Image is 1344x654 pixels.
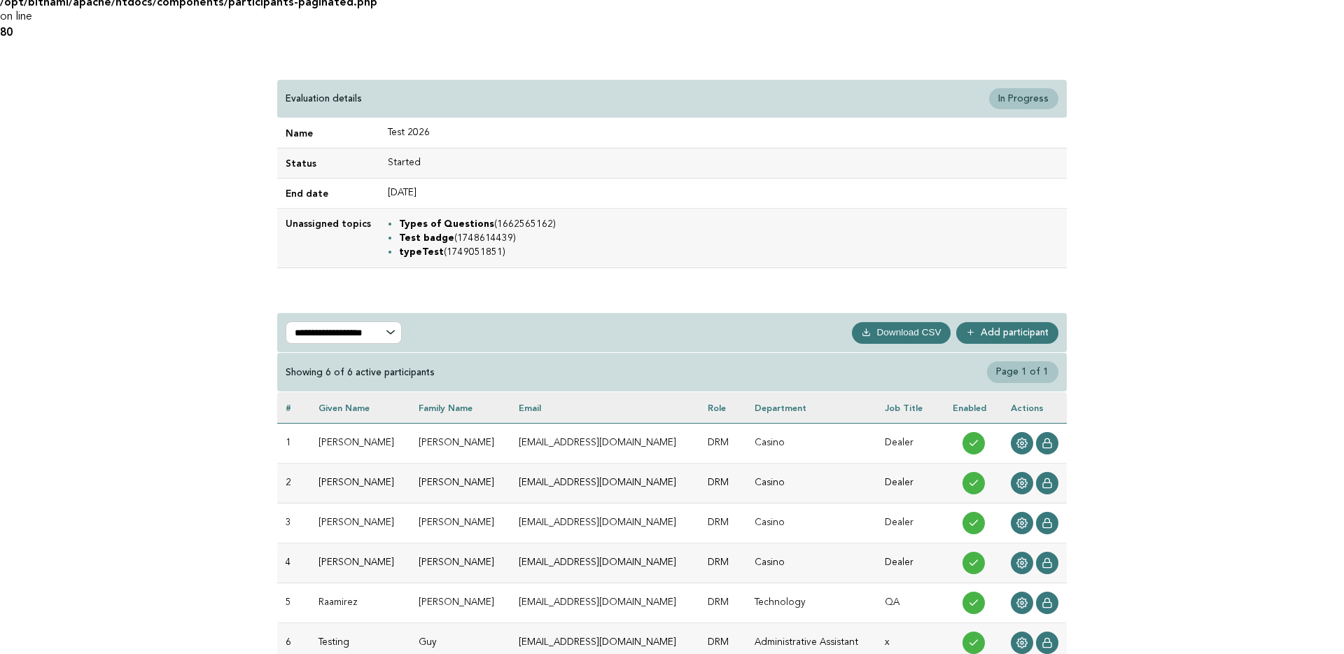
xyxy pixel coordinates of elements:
[510,543,699,583] td: [EMAIL_ADDRESS][DOMAIN_NAME]
[310,392,410,424] th: Given name
[410,583,510,623] td: [PERSON_NAME]
[410,392,510,424] th: Family name
[410,424,510,464] td: [PERSON_NAME]
[277,543,310,583] td: 4
[510,583,699,623] td: [EMAIL_ADDRESS][DOMAIN_NAME]
[699,392,745,424] th: Role
[277,424,310,464] td: 1
[399,220,494,229] strong: Types of Questions
[277,583,310,623] td: 5
[510,424,699,464] td: [EMAIL_ADDRESS][DOMAIN_NAME]
[746,392,877,424] th: Department
[399,245,1058,259] li: (1749051851)
[277,464,310,503] td: 2
[510,464,699,503] td: [EMAIL_ADDRESS][DOMAIN_NAME]
[399,231,1058,245] li: (1748614439)
[310,503,410,543] td: [PERSON_NAME]
[876,583,944,623] td: QA
[699,424,745,464] td: DRM
[852,322,951,343] button: Download CSV
[286,366,435,379] div: Showing 6 of 6 active participants
[399,217,1058,231] li: (1662565162)
[277,118,379,148] td: Name
[746,503,877,543] td: Casino
[746,464,877,503] td: Casino
[876,424,944,464] td: Dealer
[876,543,944,583] td: Dealer
[876,392,944,424] th: Job Title
[379,118,1067,148] td: Test 2026
[956,322,1058,343] a: Add participant
[746,543,877,583] td: Casino
[310,464,410,503] td: [PERSON_NAME]
[277,392,310,424] th: #
[310,543,410,583] td: [PERSON_NAME]
[876,503,944,543] td: Dealer
[699,583,745,623] td: DRM
[746,424,877,464] td: Casino
[399,234,454,243] strong: Test badge
[510,503,699,543] td: [EMAIL_ADDRESS][DOMAIN_NAME]
[277,503,310,543] td: 3
[699,503,745,543] td: DRM
[277,209,379,268] td: Unassigned topics
[876,464,944,503] td: Dealer
[410,543,510,583] td: [PERSON_NAME]
[944,392,1002,424] th: Enabled
[410,503,510,543] td: [PERSON_NAME]
[310,424,410,464] td: [PERSON_NAME]
[699,464,745,503] td: DRM
[310,583,410,623] td: Raamirez
[379,179,1067,209] td: [DATE]
[379,148,1067,178] td: Started
[410,464,510,503] td: [PERSON_NAME]
[399,248,444,257] strong: typeTest
[699,543,745,583] td: DRM
[746,583,877,623] td: Technology
[277,179,379,209] td: End date
[286,92,362,105] p: Evaluation details
[277,148,379,178] td: Status
[510,392,699,424] th: Email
